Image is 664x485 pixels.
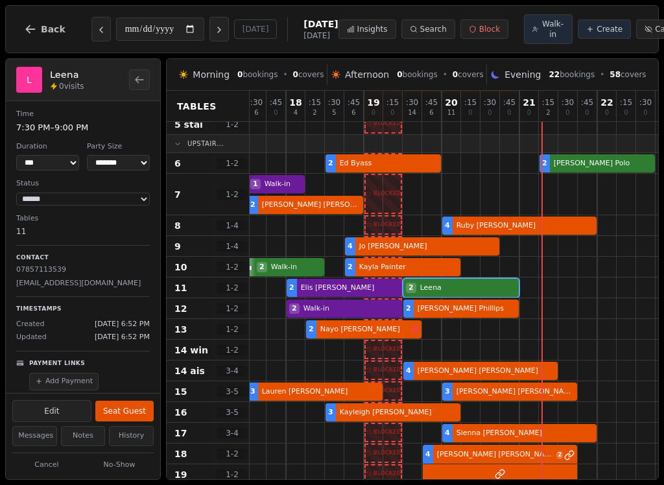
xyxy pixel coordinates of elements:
span: 1 [250,179,261,190]
span: 0 [372,110,375,116]
span: 2 [250,200,255,211]
span: Updated [16,332,47,343]
span: Ed Byass [337,158,438,169]
span: 0 visits [59,81,84,91]
span: 4 [445,428,450,439]
span: 1 - 2 [217,158,248,169]
button: Insights [338,19,396,39]
span: 0 [237,70,243,79]
span: Create [597,24,622,34]
span: 1 - 2 [217,469,248,480]
span: Afternoon [345,68,389,81]
span: [DATE] 6:52 PM [95,332,150,343]
span: covers [453,69,484,80]
span: Sienna [PERSON_NAME] [454,428,594,439]
span: 6 [351,110,355,116]
span: Leena [418,283,516,294]
p: Payment Links [29,359,85,368]
dt: Tables [16,213,150,224]
button: Back [14,14,76,45]
span: 0 [565,110,569,116]
span: 0 [624,110,628,116]
span: 1 - 4 [217,241,248,252]
span: Walk-in [262,179,302,190]
span: : 30 [562,99,574,106]
span: Morning [193,68,230,81]
span: 2 [556,451,563,459]
button: Block [460,19,508,39]
button: Next day [209,17,229,41]
span: covers [610,69,646,80]
span: 22 [549,70,560,79]
span: 9 [174,240,181,253]
span: covers [293,69,324,80]
span: [PERSON_NAME] [PERSON_NAME] [259,200,361,211]
span: 1 - 2 [217,262,248,272]
span: 2 [406,283,416,294]
svg: Allergens: Gluten [411,325,419,333]
span: 6 [254,110,258,116]
span: 1 - 2 [217,303,248,314]
button: Messages [12,426,57,446]
span: 2 [289,283,294,294]
span: [PERSON_NAME] Polo [551,158,652,169]
span: 2 [328,158,333,169]
span: 13 [174,323,187,336]
span: 0 [488,110,492,116]
span: Walk-in [301,303,399,314]
span: 4 [348,241,353,252]
span: bookings [549,69,595,80]
span: 5 [332,110,336,116]
span: : 30 [250,99,263,106]
span: [PERSON_NAME] [PERSON_NAME] [454,386,575,397]
span: : 45 [425,99,438,106]
span: [PERSON_NAME] [PERSON_NAME] [415,366,555,377]
span: 1 - 2 [217,119,248,130]
span: 0 [468,110,472,116]
button: Create [578,19,631,39]
span: Created [16,319,45,330]
span: 2 [542,158,547,169]
span: 0 [274,110,278,116]
span: Back [41,25,65,34]
span: Jo [PERSON_NAME] [357,241,497,252]
span: : 15 [464,99,477,106]
span: Elis [PERSON_NAME] [298,283,399,294]
span: 0 [507,110,511,116]
span: : 30 [406,99,418,106]
dd: 11 [16,226,150,237]
span: 12 [174,302,187,315]
button: [DATE] [234,19,278,39]
dt: Time [16,109,150,120]
dt: Party Size [87,141,150,152]
span: 3 - 5 [217,386,248,397]
span: 6 [174,157,181,170]
p: Timestamps [16,305,150,314]
span: : 45 [503,99,516,106]
span: 22 [600,98,613,107]
span: : 30 [484,99,496,106]
span: bookings [397,69,437,80]
span: • [443,69,447,80]
span: [DATE] 6:52 PM [95,319,150,330]
dt: Status [16,178,150,189]
span: 0 [643,110,647,116]
span: 16 [174,406,187,419]
span: 18 [174,447,187,460]
span: 4 [425,449,431,460]
span: : 15 [542,99,554,106]
span: : 45 [348,99,360,106]
span: 0 [585,110,589,116]
span: 4 [445,220,450,231]
span: Kayleigh [PERSON_NAME] [337,407,458,418]
span: Block [479,24,500,34]
button: Back to bookings list [129,69,150,90]
span: 0 [605,110,609,116]
span: [DATE] [303,18,338,30]
span: : 15 [620,99,632,106]
button: Previous day [91,17,111,41]
button: Search [401,19,455,39]
span: : 30 [639,99,652,106]
span: 3 [250,386,255,397]
span: 0 [293,70,298,79]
